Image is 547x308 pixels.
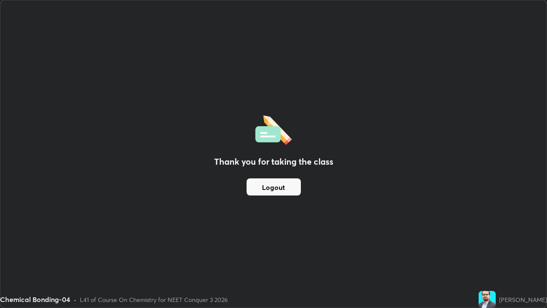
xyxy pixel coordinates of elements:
button: Logout [247,178,301,195]
h2: Thank you for taking the class [214,155,333,168]
div: [PERSON_NAME] [499,295,547,304]
img: 575f463803b64d1597248aa6fa768815.jpg [479,291,496,308]
div: • [74,295,76,304]
img: offlineFeedback.1438e8b3.svg [255,113,292,145]
div: L41 of Course On Chemistry for NEET Conquer 3 2026 [80,295,228,304]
